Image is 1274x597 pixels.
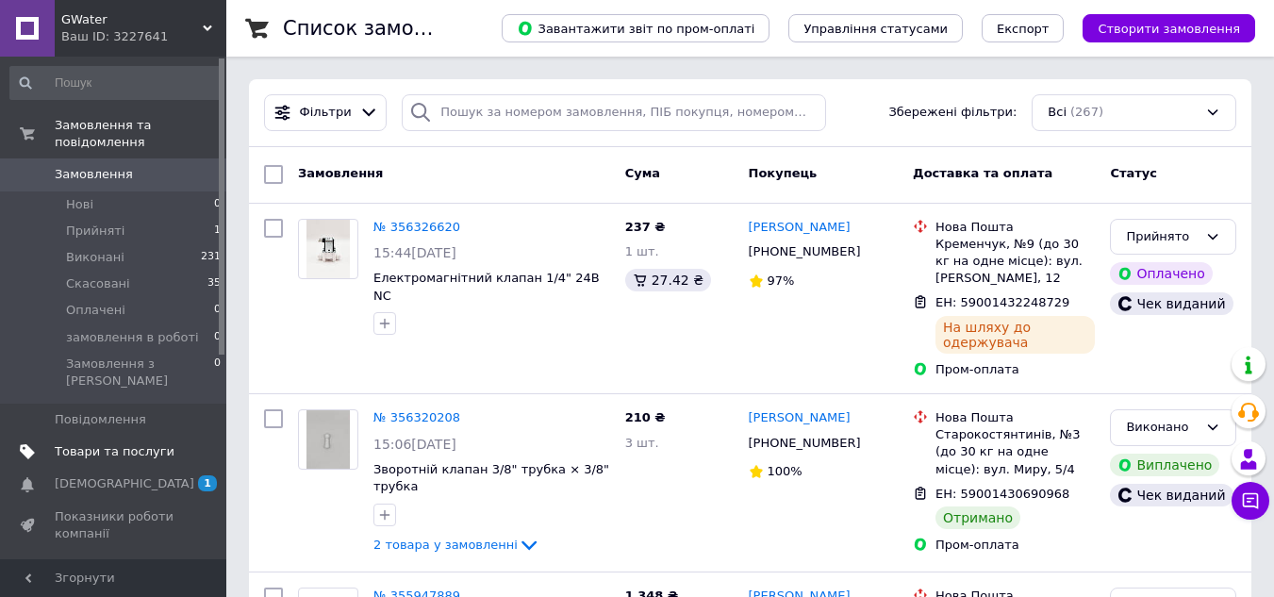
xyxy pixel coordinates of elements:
div: Нова Пошта [935,219,1095,236]
a: Створити замовлення [1064,21,1255,35]
span: [DEMOGRAPHIC_DATA] [55,475,194,492]
a: [PERSON_NAME] [749,219,851,237]
span: Панель управління [55,557,174,591]
a: Електромагнітний клапан 1/4" 24В NC [373,271,600,303]
span: Оплачені [66,302,125,319]
span: Замовлення [298,166,383,180]
span: 0 [214,329,221,346]
div: [PHONE_NUMBER] [745,431,865,456]
div: Отримано [935,506,1020,529]
span: Доставка та оплата [913,166,1052,180]
button: Експорт [982,14,1065,42]
span: Виконані [66,249,124,266]
input: Пошук за номером замовлення, ПІБ покупця, номером телефону, Email, номером накладної [402,94,825,131]
span: Замовлення [55,166,133,183]
span: Прийняті [66,223,124,240]
span: 35 [207,275,221,292]
span: 237 ₴ [625,220,666,234]
span: 100% [768,464,802,478]
span: Скасовані [66,275,130,292]
span: 1 [214,223,221,240]
span: Cума [625,166,660,180]
div: Оплачено [1110,262,1212,285]
div: На шляху до одержувача [935,316,1095,354]
span: замовлення в роботі [66,329,199,346]
span: Товари та послуги [55,443,174,460]
span: Замовлення з [PERSON_NAME] [66,356,214,390]
a: 2 товара у замовленні [373,538,540,552]
span: Фільтри [300,104,352,122]
span: 231 [201,249,221,266]
span: Покупець [749,166,818,180]
span: Збережені фільтри: [888,104,1017,122]
span: Показники роботи компанії [55,508,174,542]
div: Кременчук, №9 (до 30 кг на одне місце): вул. [PERSON_NAME], 12 [935,236,1095,288]
span: ЕН: 59001432248729 [935,295,1069,309]
span: 0 [214,196,221,213]
span: Всі [1048,104,1067,122]
span: GWater [61,11,203,28]
span: (267) [1070,105,1103,119]
div: Прийнято [1126,227,1198,247]
div: Нова Пошта [935,409,1095,426]
span: ЕН: 59001430690968 [935,487,1069,501]
button: Створити замовлення [1083,14,1255,42]
a: Фото товару [298,409,358,470]
a: [PERSON_NAME] [749,409,851,427]
div: [PHONE_NUMBER] [745,240,865,264]
span: 3 шт. [625,436,659,450]
div: Чек виданий [1110,292,1233,315]
span: Завантажити звіт по пром-оплаті [517,20,754,37]
a: № 356326620 [373,220,460,234]
div: 27.42 ₴ [625,269,711,291]
img: Фото товару [306,220,351,278]
span: Статус [1110,166,1157,180]
div: Чек виданий [1110,484,1233,506]
div: Пром-оплата [935,537,1095,554]
span: 15:44[DATE] [373,245,456,260]
span: 2 товара у замовленні [373,538,518,552]
span: 0 [214,356,221,390]
span: Замовлення та повідомлення [55,117,226,151]
span: Експорт [997,22,1050,36]
span: 1 [198,475,217,491]
span: Управління статусами [803,22,948,36]
button: Управління статусами [788,14,963,42]
div: Виконано [1126,418,1198,438]
div: Виплачено [1110,454,1219,476]
span: Повідомлення [55,411,146,428]
button: Чат з покупцем [1232,482,1269,520]
span: 15:06[DATE] [373,437,456,452]
img: Фото товару [306,410,351,469]
a: Зворотній клапан 3/8" трубка × 3/8" трубка [373,462,609,494]
a: № 356320208 [373,410,460,424]
span: 0 [214,302,221,319]
div: Пром-оплата [935,361,1095,378]
span: Створити замовлення [1098,22,1240,36]
h1: Список замовлень [283,17,474,40]
div: Ваш ID: 3227641 [61,28,226,45]
span: Нові [66,196,93,213]
span: 210 ₴ [625,410,666,424]
input: Пошук [9,66,223,100]
div: Старокостянтинів, №3 (до 30 кг на одне місце): вул. Миру, 5/4 [935,426,1095,478]
span: 97% [768,274,795,288]
span: 1 шт. [625,244,659,258]
a: Фото товару [298,219,358,279]
button: Завантажити звіт по пром-оплаті [502,14,769,42]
